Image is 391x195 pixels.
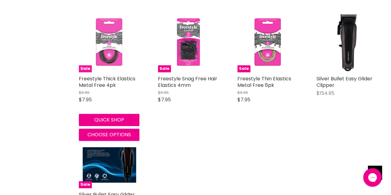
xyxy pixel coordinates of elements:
img: Silver Bullet Easy Glider Corded Clipper [79,128,139,188]
a: Silver Bullet Easy Glider Corded ClipperSale [79,128,139,188]
span: Sale [79,65,92,72]
a: Freestyle Snag Free Hair Elastics 4mmSale [158,11,219,72]
span: $9.95 [158,90,169,95]
a: Freestyle Thin Elastics Metal Free 6pkSale [237,11,298,72]
a: Freestyle Thick Elastics Metal Free 4pk [79,75,135,89]
span: Choose options [87,131,131,138]
span: $9.95 [237,90,248,95]
img: Freestyle Snag Free Hair Elastics 4mm [158,11,219,72]
span: Sale [79,181,92,188]
a: Freestyle Thin Elastics Metal Free 6pk [237,75,291,89]
img: Freestyle Thick Elastics Metal Free 4pk [79,11,139,72]
button: Quick shop [79,114,139,126]
span: Sale [237,65,250,72]
img: Freestyle Thin Elastics Metal Free 6pk [237,11,298,72]
span: Sale [158,65,171,72]
span: $7.95 [79,96,92,103]
a: Silver Bullet Easy Glider Clipper [317,75,372,89]
button: Choose options [79,129,139,141]
span: $9.95 [79,90,90,95]
iframe: Gorgias live chat messenger [360,166,385,189]
span: $154.95 [317,90,334,97]
span: $7.95 [158,96,171,103]
img: Silver Bullet Easy Glider Clipper [317,11,377,72]
span: $7.95 [237,96,250,103]
a: Freestyle Snag Free Hair Elastics 4mm [158,75,217,89]
a: Freestyle Thick Elastics Metal Free 4pkSale [79,11,139,72]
